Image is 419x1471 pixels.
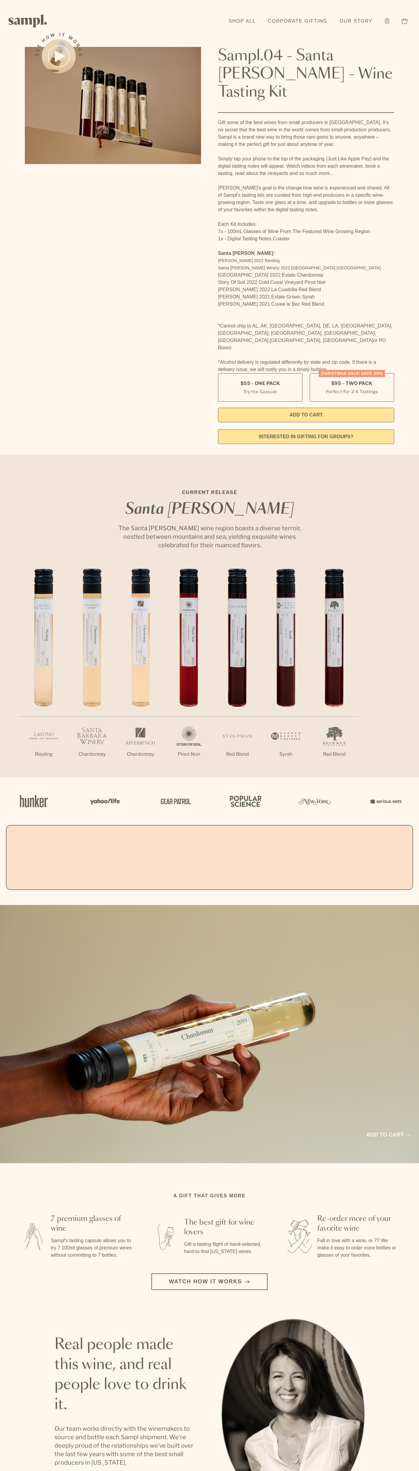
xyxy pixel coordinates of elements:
span: [GEOGRAPHIC_DATA], [GEOGRAPHIC_DATA] [270,338,373,343]
button: Add to Cart [218,408,394,422]
button: See how it works [42,39,76,73]
img: Sampl.04 - Santa Barbara - Wine Tasting Kit [25,47,201,164]
div: Christmas SALE! Save 20% [319,370,385,377]
p: Chardonnay [116,751,165,758]
button: Watch how it works [151,1273,268,1290]
p: Red Blend [310,751,358,758]
em: Santa [PERSON_NAME] [125,502,294,517]
img: Artboard_5_7fdae55a-36fd-43f7-8bfd-f74a06a2878e_x450.png [156,788,193,814]
span: $95 - Two Pack [331,380,373,387]
h3: The best gift for wine lovers [184,1218,266,1237]
p: Pinot Noir [165,751,213,758]
img: Artboard_4_28b4d326-c26e-48f9-9c80-911f17d6414e_x450.png [226,788,263,814]
a: Corporate Gifting [265,15,331,28]
p: Syrah [262,751,310,758]
h3: Re-order more of your favorite wine [317,1214,400,1233]
img: Artboard_3_0b291449-6e8c-4d07-b2c2-3f3601a19cd1_x450.png [297,788,333,814]
span: [PERSON_NAME] 2022 Riesling [218,258,280,263]
small: Perfect For 2-4 Tastings [326,388,378,395]
span: Santa [PERSON_NAME] Winery 2022 [GEOGRAPHIC_DATA] [GEOGRAPHIC_DATA] [218,265,381,270]
h1: Sampl.04 - Santa [PERSON_NAME] - Wine Tasting Kit [218,47,394,101]
a: interested in gifting for groups? [218,429,394,444]
img: Artboard_6_04f9a106-072f-468a-bdd7-f11783b05722_x450.png [86,788,122,814]
span: , [269,338,270,343]
li: [PERSON_NAME] 2021 Estate Grown Syrah [218,293,394,301]
p: Gift a tasting flight of hand-selected, hard-to-find [US_STATE] wines. [184,1241,266,1255]
img: Sampl logo [8,15,47,28]
a: Shop All [226,15,259,28]
a: Our Story [337,15,376,28]
div: Gift some of the best wines from small producers in [GEOGRAPHIC_DATA]. It’s no secret that the be... [218,119,394,373]
h2: A gift that gives more [173,1192,246,1200]
img: Artboard_1_c8cd28af-0030-4af1-819c-248e302c7f06_x450.png [16,788,52,814]
strong: Santa [PERSON_NAME]: [218,251,275,256]
li: [PERSON_NAME] 2022 La Cuadrilla Red Blend [218,286,394,293]
span: $55 - One Pack [240,380,280,387]
small: Try the Capsule [243,388,277,395]
p: Sampl's tasting capsule allows you to try 7 100ml glasses of premium wines without committing to ... [51,1237,133,1259]
h3: 7 premium glasses of wine [51,1214,133,1233]
li: [GEOGRAPHIC_DATA] 2022 Estate Chardonnay [218,271,394,279]
p: Red Blend [213,751,262,758]
p: The Santa [PERSON_NAME] wine region boasts a diverse terroir, nestled between mountains and sea, ... [113,524,306,549]
p: Chardonnay [68,751,116,758]
p: CURRENT RELEASE [113,489,306,496]
p: Fall in love with a wine, or 7? We make it easy to order more bottles or glasses of your favorites. [317,1237,400,1259]
p: Riesling [19,751,68,758]
h2: Real people made this wine, and real people love to drink it. [54,1335,197,1415]
li: Story Of Soil 2022 Gold Coast Vineyard Pinot Noir [218,279,394,286]
p: Our team works directly with the winemakers to source and bottle each Sampl shipment. We’re deepl... [54,1424,197,1467]
a: Add to cart [366,1131,411,1139]
li: [PERSON_NAME] 2021 Cuvee le Bec Red Blend [218,301,394,308]
img: Artboard_7_5b34974b-f019-449e-91fb-745f8d0877ee_x450.png [367,788,403,814]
